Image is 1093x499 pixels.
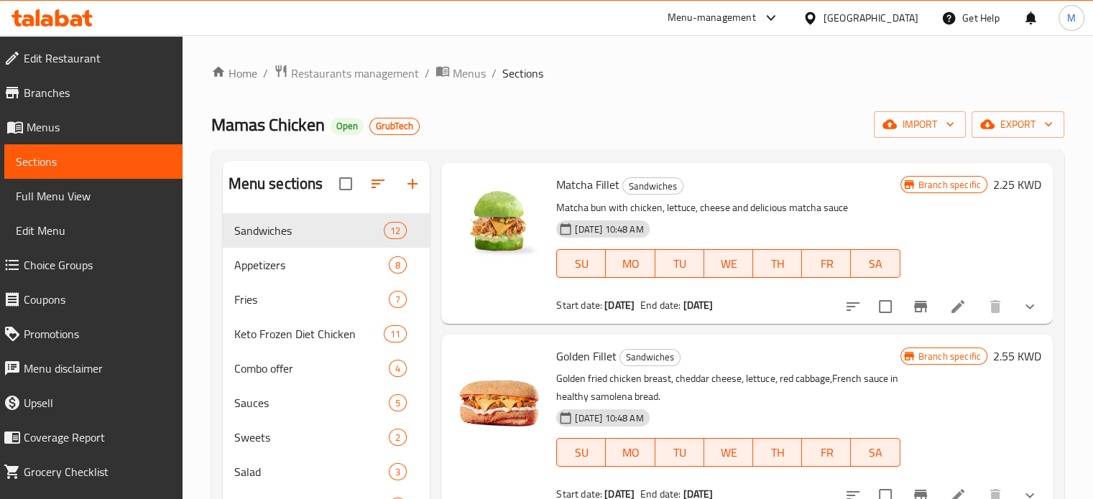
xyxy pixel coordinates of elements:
[710,253,747,274] span: WE
[24,325,171,342] span: Promotions
[384,224,406,238] span: 12
[24,429,171,446] span: Coverage Report
[668,9,756,27] div: Menu-management
[24,84,171,101] span: Branches
[978,289,1013,324] button: delete
[263,65,268,82] li: /
[4,179,183,213] a: Full Menu View
[556,249,606,278] button: SU
[492,65,497,82] li: /
[759,253,796,274] span: TH
[622,177,683,195] div: Sandwiches
[949,298,967,315] a: Edit menu item
[234,325,384,342] span: Keto Frozen Diet Chicken
[370,120,419,132] span: GrubTech
[223,454,430,489] div: Salad3
[802,438,851,467] button: FR
[563,253,600,274] span: SU
[389,396,406,410] span: 5
[753,438,802,467] button: TH
[16,153,171,170] span: Sections
[606,249,655,278] button: MO
[223,317,430,351] div: Keto Frozen Diet Chicken11
[361,167,395,201] span: Sort sections
[234,429,389,446] span: Sweets
[612,442,649,463] span: MO
[655,249,704,278] button: TU
[234,291,389,308] span: Fries
[389,431,406,444] span: 2
[389,465,406,479] span: 3
[857,253,894,274] span: SA
[24,256,171,274] span: Choice Groups
[234,463,389,480] span: Salad
[4,213,183,248] a: Edit Menu
[556,199,900,217] p: Matcha bun with chicken, lettuce, cheese and delicious matcha sauce
[563,442,600,463] span: SU
[389,293,406,307] span: 7
[913,350,987,363] span: Branch specific
[223,213,430,248] div: Sandwiches12
[331,120,364,132] span: Open
[291,65,419,82] span: Restaurants management
[874,111,966,138] button: import
[759,442,796,463] span: TH
[640,296,681,314] span: End date:
[27,118,171,136] span: Menus
[425,65,430,82] li: /
[870,292,900,322] span: Select to update
[885,116,954,134] span: import
[211,65,257,82] a: Home
[606,438,655,467] button: MO
[704,438,753,467] button: WE
[983,116,1053,134] span: export
[453,174,545,266] img: Matcha Fillet
[993,346,1041,366] h6: 2.55 KWD
[24,360,171,377] span: Menu disclaimer
[384,325,407,342] div: items
[223,386,430,420] div: Sauces5
[824,10,918,26] div: [GEOGRAPHIC_DATA]
[234,256,389,274] span: Appetizers
[851,438,900,467] button: SA
[913,178,987,192] span: Branch specific
[24,50,171,67] span: Edit Restaurant
[16,222,171,239] span: Edit Menu
[384,327,406,341] span: 11
[753,249,802,278] button: TH
[569,411,649,425] span: [DATE] 10:48 AM
[556,345,617,367] span: Golden Fillet
[24,291,171,308] span: Coupons
[612,253,649,274] span: MO
[556,174,619,195] span: Matcha Fillet
[1021,298,1038,315] svg: Show Choices
[24,463,171,480] span: Grocery Checklist
[903,289,938,324] button: Branch-specific-item
[234,394,389,411] span: Sauces
[836,289,870,324] button: sort-choices
[710,442,747,463] span: WE
[331,169,361,199] span: Select all sections
[808,253,845,274] span: FR
[234,222,384,239] span: Sandwiches
[556,296,602,314] span: Start date:
[620,349,680,365] span: Sandwiches
[389,394,407,411] div: items
[223,420,430,454] div: Sweets2
[389,362,406,376] span: 4
[384,222,407,239] div: items
[389,360,407,377] div: items
[223,351,430,386] div: Combo offer4
[211,108,325,141] span: Mamas Chicken
[569,223,649,236] span: [DATE] 10:48 AM
[619,349,681,366] div: Sandwiches
[556,438,606,467] button: SU
[802,249,851,278] button: FR
[1067,10,1076,26] span: M
[655,438,704,467] button: TU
